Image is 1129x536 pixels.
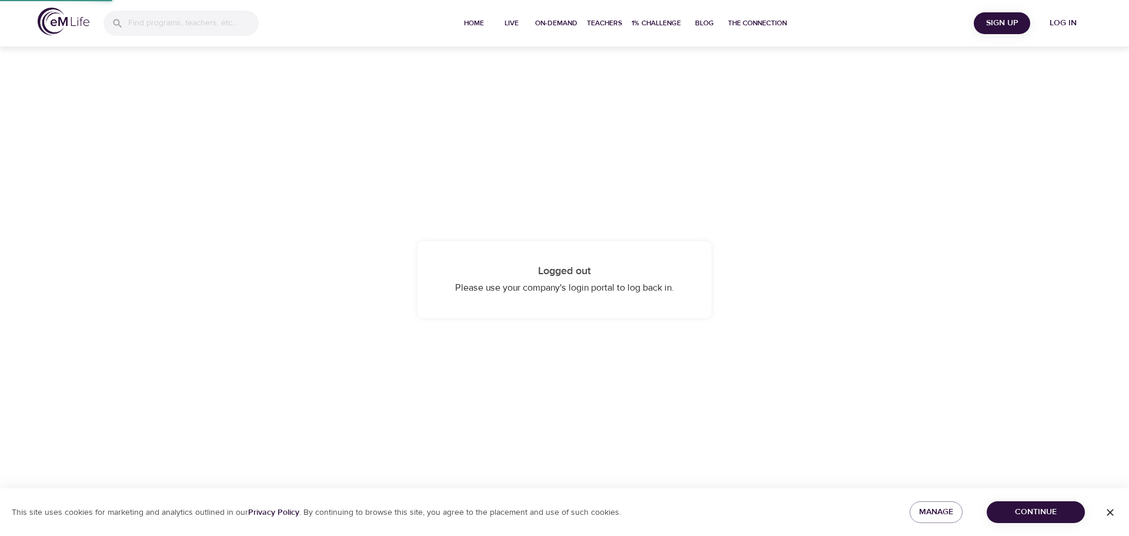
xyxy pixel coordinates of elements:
span: Blog [690,17,719,29]
button: Continue [987,501,1085,523]
span: Teachers [587,17,622,29]
img: logo [38,8,89,35]
span: Live [497,17,526,29]
button: Log in [1035,12,1091,34]
span: Manage [919,505,953,520]
button: Sign Up [974,12,1030,34]
span: The Connection [728,17,787,29]
h4: Logged out [441,265,688,278]
span: Continue [996,505,1075,520]
span: Log in [1040,16,1087,31]
input: Find programs, teachers, etc... [128,11,259,36]
span: Home [460,17,488,29]
a: Privacy Policy [248,507,299,518]
span: 1% Challenge [632,17,681,29]
span: On-Demand [535,17,577,29]
button: Manage [910,501,963,523]
span: Please use your company's login portal to log back in. [455,282,674,294]
span: Sign Up [978,16,1026,31]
